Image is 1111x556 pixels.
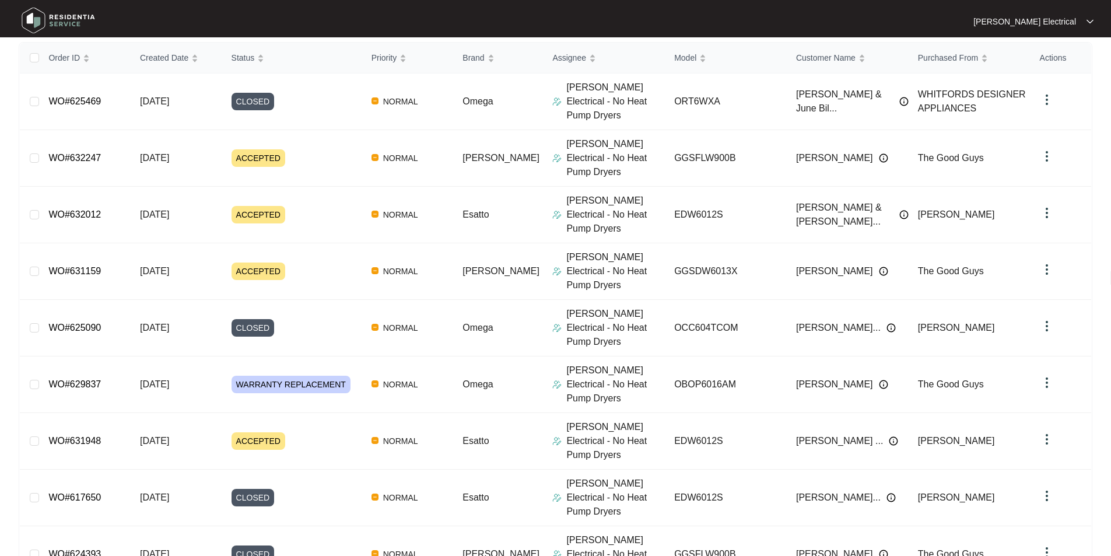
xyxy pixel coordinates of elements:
span: Esatto [462,436,489,446]
img: Info icon [889,436,898,446]
span: [PERSON_NAME] [918,436,995,446]
img: Vercel Logo [371,154,378,161]
img: residentia service logo [17,3,99,38]
th: Assignee [543,43,665,74]
span: Status [232,51,255,64]
img: Assigner Icon [552,210,562,219]
span: WHITFORDS DESIGNER APPLIANCES [918,89,1026,113]
td: EDW6012S [665,187,787,243]
span: [PERSON_NAME]... [796,491,881,505]
span: Priority [371,51,397,64]
p: [PERSON_NAME] Electrical [973,16,1076,27]
span: Assignee [552,51,586,64]
span: [DATE] [140,153,169,163]
img: dropdown arrow [1040,432,1054,446]
th: Status [222,43,362,74]
img: Vercel Logo [371,267,378,274]
span: [DATE] [140,209,169,219]
td: EDW6012S [665,413,787,470]
span: [PERSON_NAME] & June Bil... [796,88,893,116]
img: Assigner Icon [552,97,562,106]
span: [PERSON_NAME] [462,266,539,276]
span: ACCEPTED [232,432,285,450]
p: [PERSON_NAME] Electrical - No Heat Pump Dryers [566,477,665,519]
a: WO#631159 [48,266,101,276]
span: [PERSON_NAME] [796,377,873,391]
span: NORMAL [378,377,423,391]
img: Info icon [879,267,888,276]
span: [DATE] [140,266,169,276]
span: WARRANTY REPLACEMENT [232,376,351,393]
img: dropdown arrow [1040,489,1054,503]
img: Info icon [899,97,909,106]
img: Assigner Icon [552,267,562,276]
p: [PERSON_NAME] Electrical - No Heat Pump Dryers [566,81,665,123]
span: Order ID [48,51,80,64]
span: [PERSON_NAME] & [PERSON_NAME]... [796,201,893,229]
th: Priority [362,43,454,74]
a: WO#632247 [48,153,101,163]
img: dropdown arrow [1040,149,1054,163]
span: The Good Guys [918,266,984,276]
img: dropdown arrow [1040,263,1054,277]
span: Esatto [462,492,489,502]
span: [DATE] [140,492,169,502]
span: Model [674,51,696,64]
span: Created Date [140,51,188,64]
img: Info icon [899,210,909,219]
span: [PERSON_NAME] [918,323,995,333]
th: Created Date [131,43,222,74]
span: [PERSON_NAME] [918,492,995,502]
th: Model [665,43,787,74]
span: [PERSON_NAME] [918,209,995,219]
p: [PERSON_NAME] Electrical - No Heat Pump Dryers [566,363,665,405]
a: WO#625090 [48,323,101,333]
span: NORMAL [378,208,423,222]
span: Esatto [462,209,489,219]
td: ORT6WXA [665,74,787,130]
img: Assigner Icon [552,323,562,333]
td: GGSFLW900B [665,130,787,187]
span: ACCEPTED [232,149,285,167]
td: OCC604TCOM [665,300,787,356]
img: Vercel Logo [371,380,378,387]
a: WO#617650 [48,492,101,502]
img: Assigner Icon [552,436,562,446]
span: Customer Name [796,51,856,64]
span: [PERSON_NAME] ... [796,434,883,448]
span: The Good Guys [918,153,984,163]
img: Assigner Icon [552,380,562,389]
p: [PERSON_NAME] Electrical - No Heat Pump Dryers [566,137,665,179]
img: dropdown arrow [1087,19,1094,25]
img: dropdown arrow [1040,376,1054,390]
span: NORMAL [378,151,423,165]
span: [DATE] [140,436,169,446]
th: Order ID [39,43,131,74]
span: Omega [462,379,493,389]
img: Info icon [886,323,896,333]
span: Omega [462,96,493,106]
p: [PERSON_NAME] Electrical - No Heat Pump Dryers [566,250,665,292]
span: CLOSED [232,489,275,506]
img: Vercel Logo [371,494,378,501]
img: Vercel Logo [371,437,378,444]
img: dropdown arrow [1040,93,1054,107]
img: Vercel Logo [371,211,378,218]
span: [PERSON_NAME] [462,153,539,163]
p: [PERSON_NAME] Electrical - No Heat Pump Dryers [566,194,665,236]
span: [PERSON_NAME] [796,151,873,165]
span: [DATE] [140,96,169,106]
span: [PERSON_NAME]... [796,321,881,335]
span: [DATE] [140,323,169,333]
td: EDW6012S [665,470,787,526]
span: NORMAL [378,434,423,448]
a: WO#625469 [48,96,101,106]
span: [DATE] [140,379,169,389]
a: WO#632012 [48,209,101,219]
img: Vercel Logo [371,97,378,104]
img: Assigner Icon [552,153,562,163]
th: Purchased From [909,43,1031,74]
span: [PERSON_NAME] [796,264,873,278]
span: NORMAL [378,491,423,505]
img: Assigner Icon [552,493,562,502]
